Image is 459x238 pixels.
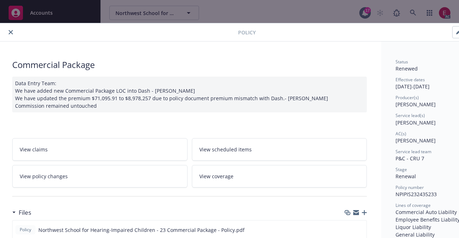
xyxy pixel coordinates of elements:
[6,28,15,37] button: close
[396,149,431,155] span: Service lead team
[396,94,419,101] span: Producer(s)
[396,166,407,173] span: Stage
[396,131,406,137] span: AC(s)
[12,165,188,188] a: View policy changes
[396,137,436,144] span: [PERSON_NAME]
[396,59,408,65] span: Status
[192,138,367,161] a: View scheduled items
[396,202,431,208] span: Lines of coverage
[12,138,188,161] a: View claims
[357,226,364,234] button: preview file
[396,101,436,108] span: [PERSON_NAME]
[19,208,31,217] h3: Files
[38,226,245,234] span: Northwest School for Hearing-Impaired Children - 23 Commercial Package - Policy.pdf
[20,146,48,153] span: View claims
[12,59,367,71] div: Commercial Package
[346,226,351,234] button: download file
[396,65,418,72] span: Renewed
[18,227,33,233] span: Policy
[396,173,416,180] span: Renewal
[12,208,31,217] div: Files
[199,146,252,153] span: View scheduled items
[20,173,68,180] span: View policy changes
[192,165,367,188] a: View coverage
[396,184,424,190] span: Policy number
[199,173,233,180] span: View coverage
[396,191,437,198] span: NPIPIS232435233
[238,29,256,36] span: Policy
[396,77,425,83] span: Effective dates
[396,112,425,118] span: Service lead(s)
[396,119,436,126] span: [PERSON_NAME]
[396,155,424,162] span: P&C - CRU 7
[12,77,367,112] div: Data Entry Team: We have added new Commercial Package LOC into Dash - [PERSON_NAME] We have updat...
